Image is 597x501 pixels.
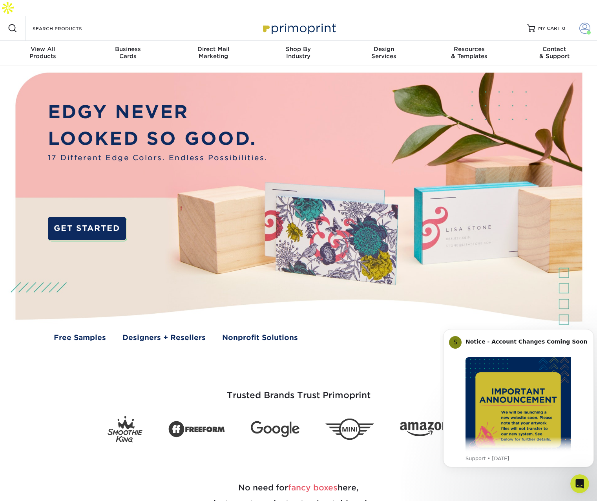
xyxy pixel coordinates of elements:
[512,46,597,53] span: Contact
[85,46,170,60] div: Cards
[85,46,170,53] span: Business
[527,16,566,41] a: MY CART 0
[222,332,298,343] a: Nonprofit Solutions
[562,26,566,31] span: 0
[171,46,256,60] div: Marketing
[426,46,511,60] div: & Templates
[48,217,126,240] a: GET STARTED
[259,20,338,37] img: Primoprint
[168,417,225,442] img: Freeform
[570,474,589,493] iframe: Intercom live chat
[440,319,597,497] iframe: Intercom notifications message
[341,46,426,53] span: Design
[325,419,374,440] img: Mini
[512,41,597,66] a: Contact& Support
[122,332,206,343] a: Designers + Resellers
[512,46,597,60] div: & Support
[69,371,528,410] h3: Trusted Brands Trust Primoprint
[171,41,256,66] a: Direct MailMarketing
[426,46,511,53] span: Resources
[48,152,268,163] span: 17 Different Edge Colors. Endless Possibilities.
[171,46,256,53] span: Direct Mail
[341,41,426,66] a: DesignServices
[54,332,106,343] a: Free Samples
[538,25,560,32] span: MY CART
[341,46,426,60] div: Services
[48,125,268,152] p: LOOKED SO GOOD.
[288,483,338,492] span: fancy boxes
[256,46,341,60] div: Industry
[251,421,299,437] img: Google
[108,416,142,442] img: Smoothie King
[426,41,511,66] a: Resources& Templates
[256,46,341,53] span: Shop By
[32,24,108,33] input: SEARCH PRODUCTS.....
[85,41,170,66] a: BusinessCards
[48,99,268,125] p: EDGY NEVER
[256,41,341,66] a: Shop ByIndustry
[400,422,449,437] img: Amazon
